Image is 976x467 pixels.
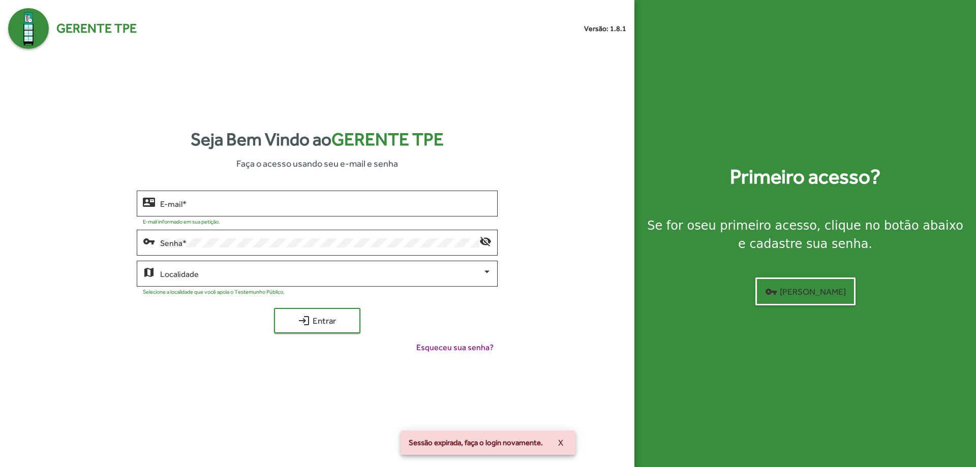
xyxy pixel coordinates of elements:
strong: seu primeiro acesso [694,219,817,233]
mat-icon: map [143,266,155,278]
span: [PERSON_NAME] [765,283,846,301]
mat-hint: Selecione a localidade que você apoia o Testemunho Público. [143,289,285,295]
mat-icon: vpn_key [143,235,155,247]
mat-icon: login [298,315,310,327]
span: Faça o acesso usando seu e-mail e senha [236,157,398,170]
img: Logo Gerente [8,8,49,49]
mat-icon: visibility_off [479,235,492,247]
strong: Primeiro acesso? [730,162,880,192]
div: Se for o , clique no botão abaixo e cadastre sua senha. [647,216,964,253]
button: X [550,433,571,452]
span: Gerente TPE [56,19,137,38]
span: Sessão expirada, faça o login novamente. [409,438,543,448]
small: Versão: 1.8.1 [584,23,626,34]
button: Entrar [274,308,360,333]
span: Gerente TPE [331,129,444,149]
mat-icon: contact_mail [143,196,155,208]
span: X [558,433,563,452]
span: Esqueceu sua senha? [416,341,494,354]
mat-icon: vpn_key [765,286,777,298]
strong: Seja Bem Vindo ao [191,126,444,153]
span: Entrar [283,312,351,330]
button: [PERSON_NAME] [755,277,856,305]
mat-hint: E-mail informado em sua petição. [143,219,220,225]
